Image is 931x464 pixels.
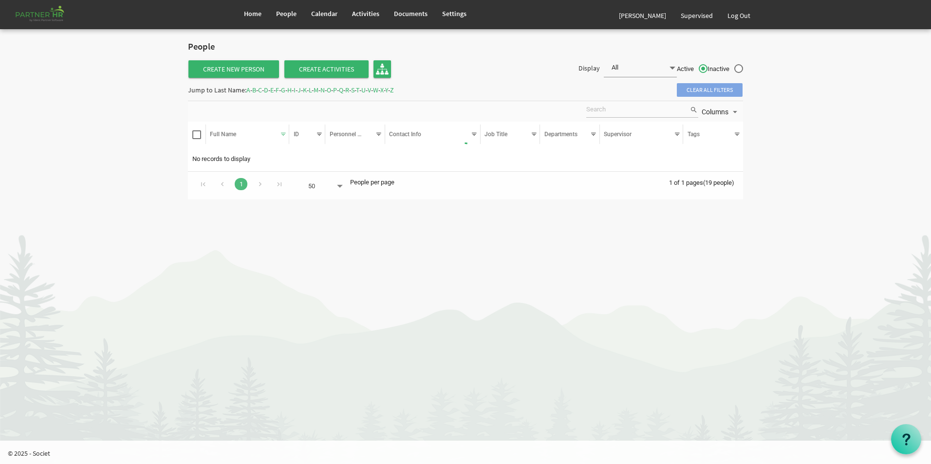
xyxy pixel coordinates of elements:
span: F [276,86,279,94]
span: S [351,86,354,94]
span: K [303,86,307,94]
span: Activities [352,9,379,18]
span: J [298,86,301,94]
span: Settings [442,9,466,18]
span: H [287,86,292,94]
a: Log Out [720,2,758,29]
span: G [281,86,285,94]
span: Display [578,64,600,72]
span: Inactive [708,65,743,73]
span: W [373,86,378,94]
span: Create Activities [284,60,369,78]
span: A [246,86,250,94]
span: Home [244,9,261,18]
span: I [294,86,296,94]
p: © 2025 - Societ [8,448,931,458]
div: Jump to Last Name: - - - - - - - - - - - - - - - - - - - - - - - - - [188,82,394,98]
img: org-chart.svg [376,63,389,75]
span: P [333,86,337,94]
span: Documents [394,9,428,18]
span: O [327,86,331,94]
span: People [276,9,297,18]
span: T [356,86,359,94]
span: Supervised [681,11,713,20]
span: L [309,86,312,94]
span: N [320,86,325,94]
span: C [258,86,262,94]
span: U [361,86,366,94]
a: Organisation Chart [373,60,391,78]
span: Q [339,86,343,94]
span: E [270,86,274,94]
a: Supervised [673,2,720,29]
span: M [314,86,318,94]
span: Clear all filters [677,83,743,97]
a: [PERSON_NAME] [612,2,673,29]
a: Create New Person [188,60,279,78]
span: D [264,86,268,94]
span: X [380,86,384,94]
span: Z [390,86,394,94]
span: Active [677,65,708,73]
span: Calendar [311,9,337,18]
span: Y [385,86,388,94]
span: R [345,86,349,94]
span: B [252,86,256,94]
h2: People [188,42,268,52]
span: V [368,86,371,94]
